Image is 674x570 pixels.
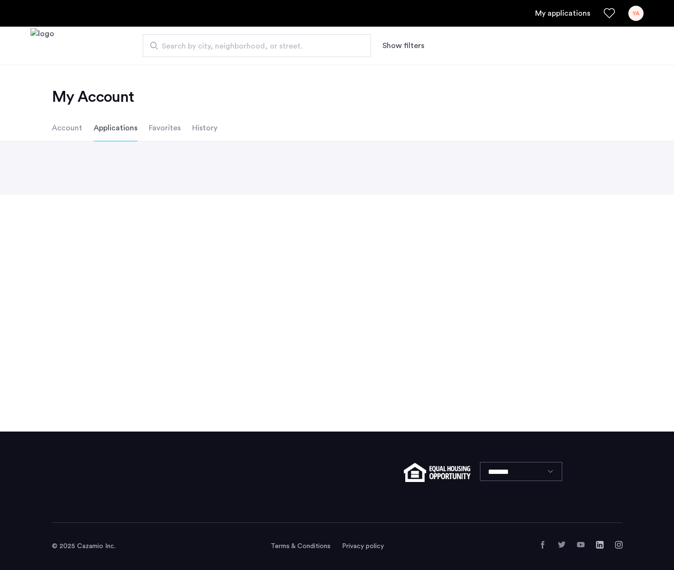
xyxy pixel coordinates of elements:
[271,541,331,551] a: Terms and conditions
[52,115,82,141] li: Account
[404,463,470,482] img: equal-housing.png
[94,115,137,141] li: Applications
[143,34,371,57] input: Apartment Search
[30,28,54,64] img: logo
[539,541,547,549] a: Facebook
[342,541,384,551] a: Privacy policy
[382,40,424,51] button: Show or hide filters
[604,8,615,19] a: Favorites
[535,8,590,19] a: My application
[192,115,217,141] li: History
[480,462,562,481] select: Language select
[596,541,604,549] a: LinkedIn
[52,543,116,550] span: © 2025 Cazamio Inc.
[162,40,344,52] span: Search by city, neighborhood, or street.
[30,28,54,64] a: Cazamio logo
[52,88,623,107] h2: My Account
[577,541,585,549] a: YouTube
[149,115,181,141] li: Favorites
[615,541,623,549] a: Instagram
[558,541,566,549] a: Twitter
[628,6,644,21] div: YA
